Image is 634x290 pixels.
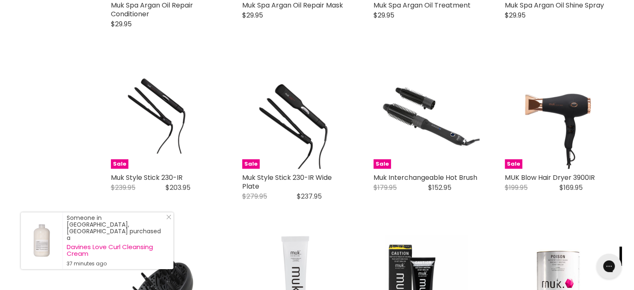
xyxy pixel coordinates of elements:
a: MUK Blow Hair Dryer 3900IR [505,173,595,182]
span: $237.95 [297,192,322,201]
div: Someone in [GEOGRAPHIC_DATA], [GEOGRAPHIC_DATA] purchased a [67,214,165,267]
a: Muk Spa Argan Oil Shine Spray [505,0,604,10]
a: Visit product page [21,212,63,269]
svg: Close Icon [166,214,171,219]
a: Muk Style Stick 230-IR [111,173,183,182]
img: MUK Blow Hair Dryer 3900IR [505,63,611,169]
img: Muk Interchangeable Hot Brush [373,63,480,169]
img: Muk Style Stick 230-IR Wide Plate [242,63,348,169]
span: $29.95 [111,19,132,29]
iframe: Gorgias live chat messenger [592,251,626,282]
span: $179.95 [373,183,397,192]
span: Sale [373,159,391,169]
span: $29.95 [505,10,526,20]
span: $29.95 [242,10,263,20]
span: $279.95 [242,192,267,201]
a: Muk Spa Argan Oil Repair Conditioner [111,0,193,19]
a: MUK Blow Hair Dryer 3900IR MUK Blow Hair Dryer 3900IR Sale [505,63,611,169]
span: Sale [242,159,260,169]
a: Davines Love Curl Cleansing Cream [67,244,165,257]
a: Muk Spa Argan Oil Treatment [373,0,471,10]
a: Muk Style Stick 230-IR Wide Plate [242,173,332,191]
span: $239.95 [111,183,135,192]
span: $199.95 [505,183,528,192]
a: Muk Interchangeable Hot Brush [373,173,477,182]
span: $152.95 [428,183,451,192]
span: Sale [111,159,128,169]
a: Muk Style Stick 230-IR Sale [111,63,217,169]
small: 37 minutes ago [67,260,165,267]
a: Close Notification [163,214,171,223]
img: Muk Style Stick 230-IR [111,63,217,169]
span: Sale [505,159,522,169]
span: $203.95 [165,183,190,192]
span: $169.95 [559,183,583,192]
span: $29.95 [373,10,394,20]
a: Muk Interchangeable Hot Brush Sale [373,63,480,169]
a: Muk Spa Argan Oil Repair Mask [242,0,343,10]
a: Muk Style Stick 230-IR Wide Plate Sale [242,63,348,169]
